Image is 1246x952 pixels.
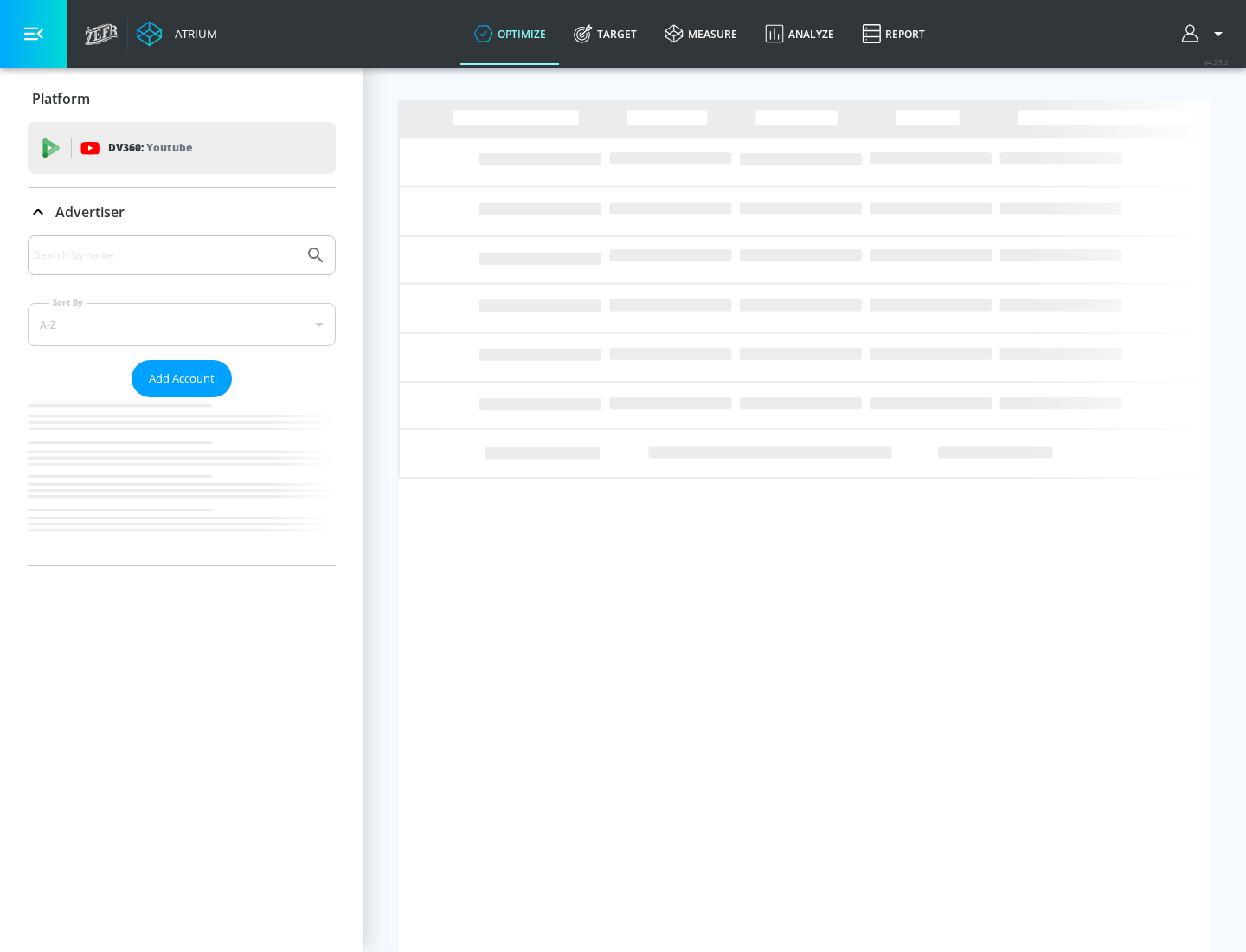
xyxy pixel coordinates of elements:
[28,122,336,174] div: DV360: Youtube
[49,297,87,308] label: Sort By
[560,3,651,65] a: Target
[149,369,215,389] span: Add Account
[28,188,336,236] div: Advertiser
[1204,57,1229,67] span: v 4.25.2
[460,3,560,65] a: optimize
[35,244,297,267] input: Search by name
[28,397,336,565] nav: list of Advertiser
[28,74,336,123] div: Platform
[132,360,232,397] button: Add Account
[848,3,939,65] a: Report
[751,3,848,65] a: Analyze
[651,3,751,65] a: measure
[32,89,90,108] p: Platform
[28,235,336,565] div: Advertiser
[28,303,336,346] div: A-Z
[168,26,217,42] div: Atrium
[55,203,125,222] p: Advertiser
[146,138,192,157] p: Youtube
[137,21,217,47] a: Atrium
[108,138,192,158] p: DV360:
